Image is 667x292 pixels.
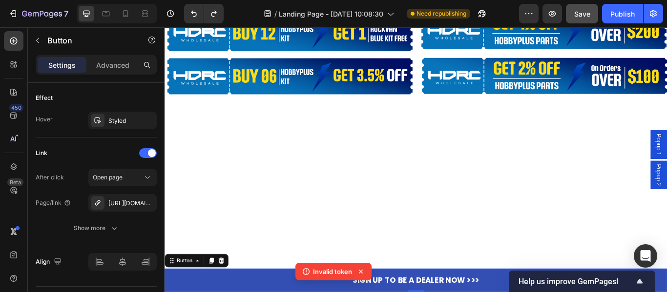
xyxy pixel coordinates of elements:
div: 450 [9,104,23,112]
div: [URL][DOMAIN_NAME] [108,199,154,208]
button: Show more [36,219,157,237]
div: Undo/Redo [184,4,224,23]
div: Link [36,149,47,157]
div: Open Intercom Messenger [634,244,657,268]
span: Popup 2 [571,159,581,185]
p: Settings [48,60,76,70]
button: Publish [602,4,643,23]
button: Save [566,4,598,23]
span: Landing Page - [DATE] 10:08:30 [279,9,383,19]
div: Publish [610,9,635,19]
p: Button [47,35,130,46]
div: Show more [74,223,119,233]
div: Beta [7,178,23,186]
button: 7 [4,4,73,23]
div: Align [36,255,63,269]
div: Styled [108,117,154,125]
p: 7 [64,8,68,19]
iframe: Design area [165,27,667,292]
img: gempages_585671382986130018-db5c4e1d-5180-4b19-87da-9df3a462e78d.png [297,34,586,80]
span: Save [574,10,590,18]
p: Advanced [96,60,129,70]
span: Help us improve GemPages! [519,277,634,286]
div: Effect [36,94,53,102]
button: Show survey - Help us improve GemPages! [519,275,646,287]
span: Popup 1 [571,124,581,149]
span: Open page [93,174,123,181]
p: Invalid token [313,267,352,276]
button: Open page [88,169,157,186]
div: Page/link [36,198,71,207]
div: After click [36,173,64,182]
div: Hover [36,115,53,124]
div: Button [12,268,34,276]
span: / [274,9,277,19]
span: Need republishing [417,9,466,18]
